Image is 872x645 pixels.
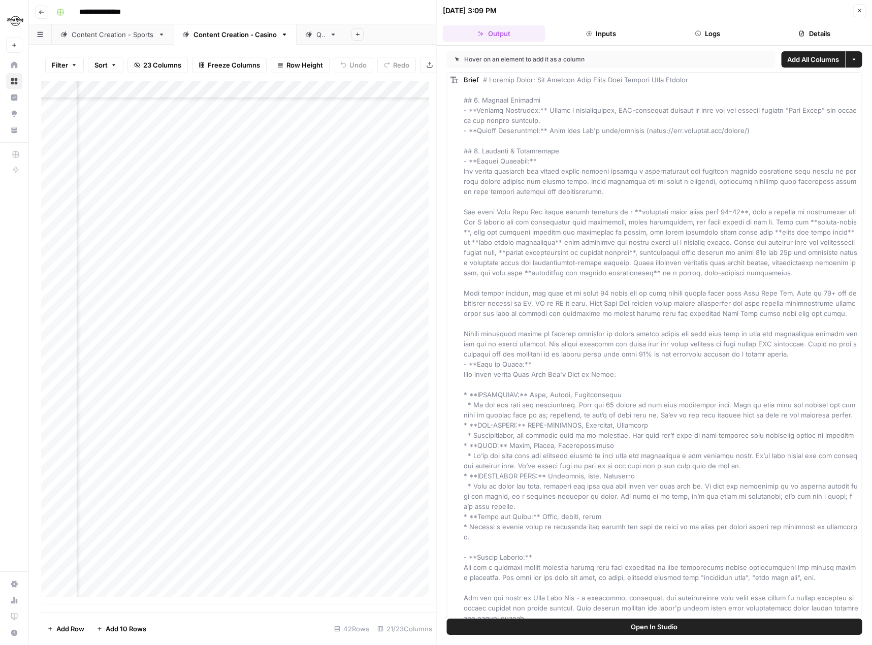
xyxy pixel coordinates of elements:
[334,57,373,73] button: Undo
[443,25,545,42] button: Output
[90,621,152,637] button: Add 10 Rows
[787,54,839,64] span: Add All Columns
[6,89,22,106] a: Insights
[72,29,154,40] div: Content Creation - Sports
[550,25,652,42] button: Inputs
[349,60,367,70] span: Undo
[297,24,345,45] a: QA
[6,73,22,89] a: Browse
[330,621,373,637] div: 42 Rows
[88,57,123,73] button: Sort
[143,60,181,70] span: 23 Columns
[455,55,676,64] div: Hover on an element to add it as a column
[192,57,267,73] button: Freeze Columns
[6,12,24,30] img: Hard Rock Digital Logo
[6,8,22,34] button: Workspace: Hard Rock Digital
[56,624,84,634] span: Add Row
[127,57,188,73] button: 23 Columns
[6,57,22,73] a: Home
[377,57,416,73] button: Redo
[6,625,22,641] button: Help + Support
[631,622,677,632] span: Open In Studio
[316,29,326,40] div: QA
[174,24,297,45] a: Content Creation - Casino
[763,25,866,42] button: Details
[373,621,436,637] div: 21/23 Columns
[286,60,323,70] span: Row Height
[41,621,90,637] button: Add Row
[656,25,759,42] button: Logs
[6,576,22,592] a: Settings
[781,51,845,68] button: Add All Columns
[52,24,174,45] a: Content Creation - Sports
[447,619,862,635] button: Open In Studio
[420,57,478,73] button: Export CSV
[6,106,22,122] a: Opportunities
[208,60,260,70] span: Freeze Columns
[45,57,84,73] button: Filter
[6,592,22,608] a: Usage
[443,6,497,16] div: [DATE] 3:09 PM
[193,29,277,40] div: Content Creation - Casino
[6,608,22,625] a: Learning Hub
[52,60,68,70] span: Filter
[94,60,108,70] span: Sort
[271,57,330,73] button: Row Height
[6,122,22,138] a: Your Data
[464,76,479,84] span: Brief
[106,624,146,634] span: Add 10 Rows
[393,60,409,70] span: Redo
